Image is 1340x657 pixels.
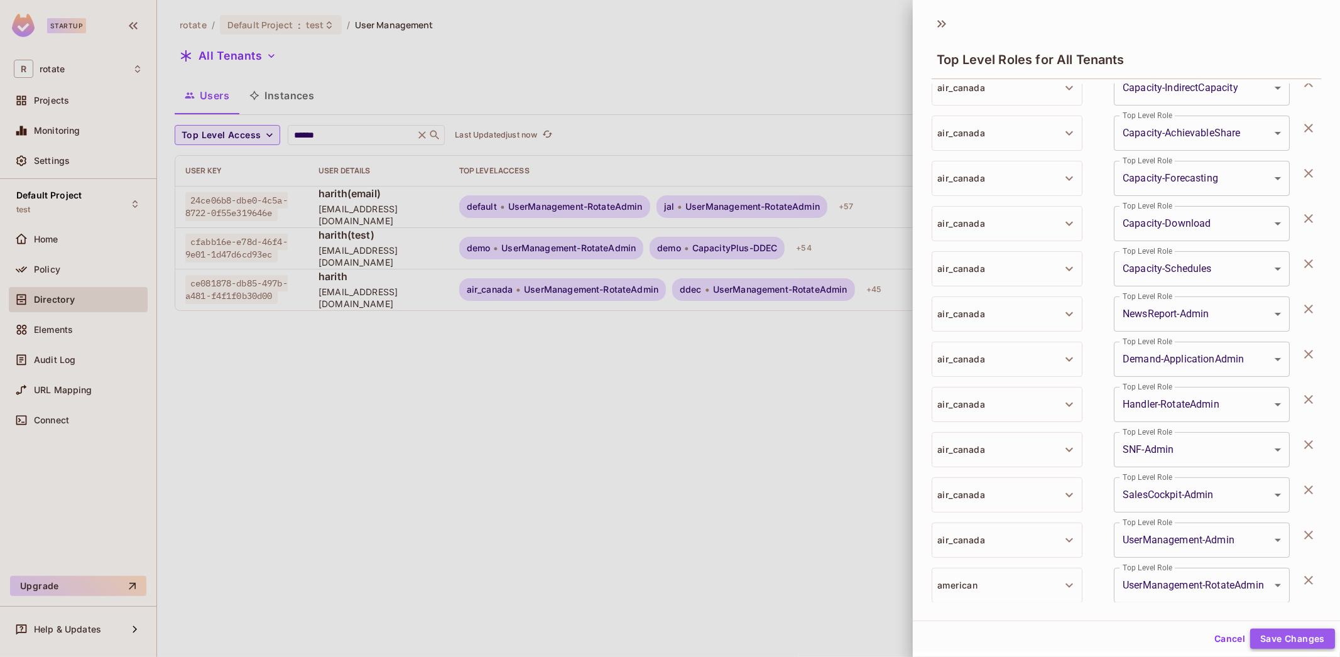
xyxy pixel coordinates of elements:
[932,432,1082,467] button: air_canada
[937,52,1125,67] span: Top Level Roles for All Tenants
[1114,342,1290,377] div: Demand-ApplicationAdmin
[1123,291,1172,301] label: Top Level Role
[1114,206,1290,241] div: Capacity-Download
[1114,432,1290,467] div: SNF-Admin
[932,116,1082,151] button: air_canada
[932,161,1082,196] button: air_canada
[1123,562,1172,573] label: Top Level Role
[1114,568,1290,603] div: UserManagement-RotateAdmin
[1123,110,1172,121] label: Top Level Role
[1250,629,1335,649] button: Save Changes
[932,568,1082,603] button: american
[1123,517,1172,528] label: Top Level Role
[932,523,1082,558] button: air_canada
[1114,387,1290,422] div: Handler-RotateAdmin
[932,251,1082,286] button: air_canada
[1123,336,1172,347] label: Top Level Role
[1114,477,1290,513] div: SalesCockpit-Admin
[1114,523,1290,558] div: UserManagement-Admin
[1123,426,1172,437] label: Top Level Role
[1114,161,1290,196] div: Capacity-Forecasting
[932,387,1082,422] button: air_canada
[932,206,1082,241] button: air_canada
[1123,246,1172,256] label: Top Level Role
[1123,472,1172,482] label: Top Level Role
[1123,200,1172,211] label: Top Level Role
[932,70,1082,106] button: air_canada
[1114,296,1290,332] div: NewsReport-Admin
[932,477,1082,513] button: air_canada
[1114,116,1290,151] div: Capacity-AchievableShare
[1123,155,1172,166] label: Top Level Role
[932,342,1082,377] button: air_canada
[1123,381,1172,392] label: Top Level Role
[1209,629,1250,649] button: Cancel
[1114,70,1290,106] div: Capacity-IndirectCapacity
[1114,251,1290,286] div: Capacity-Schedules
[932,296,1082,332] button: air_canada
